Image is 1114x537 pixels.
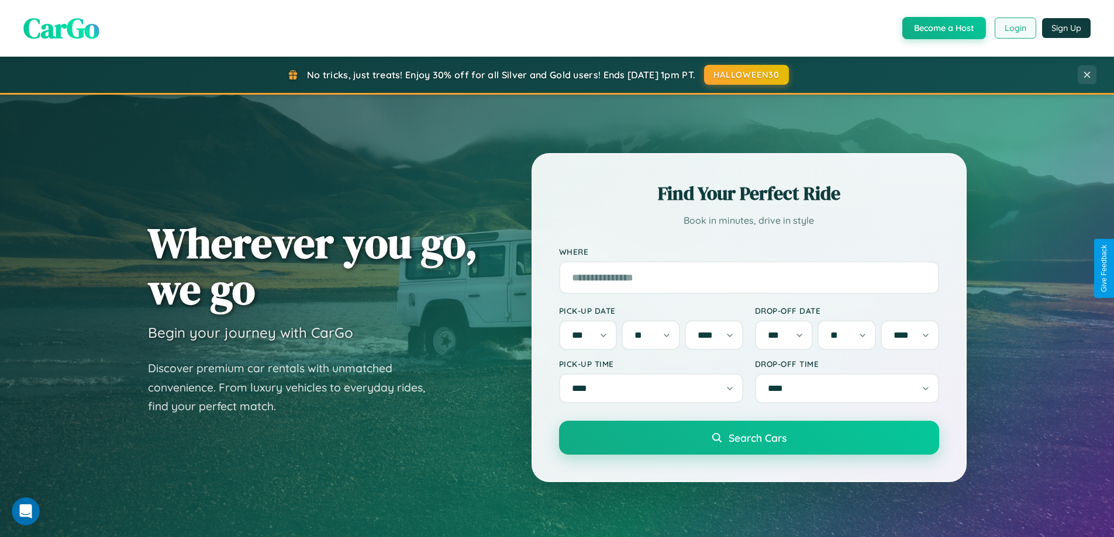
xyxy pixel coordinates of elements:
[559,359,743,369] label: Pick-up Time
[755,359,939,369] label: Drop-off Time
[559,212,939,229] p: Book in minutes, drive in style
[559,247,939,257] label: Where
[12,497,40,525] iframe: Intercom live chat
[729,431,787,444] span: Search Cars
[307,69,695,81] span: No tricks, just treats! Enjoy 30% off for all Silver and Gold users! Ends [DATE] 1pm PT.
[559,306,743,316] label: Pick-up Date
[1100,245,1108,292] div: Give Feedback
[148,220,478,312] h1: Wherever you go, we go
[559,181,939,206] h2: Find Your Perfect Ride
[1042,18,1091,38] button: Sign Up
[704,65,789,85] button: HALLOWEEN30
[148,324,353,341] h3: Begin your journey with CarGo
[755,306,939,316] label: Drop-off Date
[902,17,986,39] button: Become a Host
[148,359,440,416] p: Discover premium car rentals with unmatched convenience. From luxury vehicles to everyday rides, ...
[23,9,99,47] span: CarGo
[559,421,939,455] button: Search Cars
[995,18,1036,39] button: Login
